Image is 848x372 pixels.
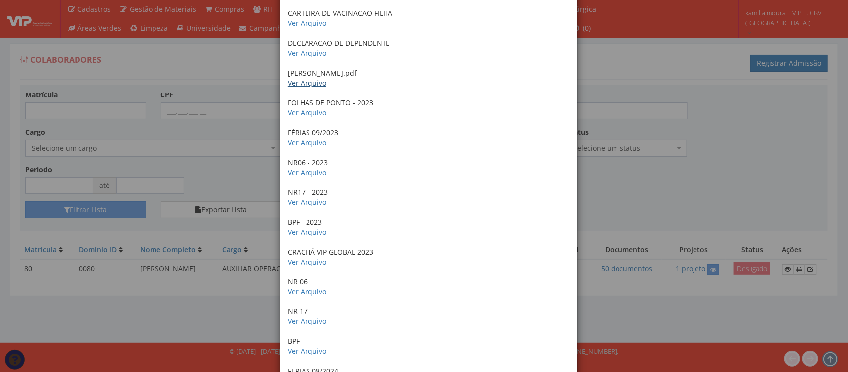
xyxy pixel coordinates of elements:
a: Ver Arquivo [288,257,326,267]
a: Ver Arquivo [288,287,326,296]
a: Ver Arquivo [288,48,326,58]
a: Ver Arquivo [288,108,326,117]
p: NR 06 [288,277,570,297]
a: Ver Arquivo [288,168,326,177]
p: [PERSON_NAME].pdf [288,68,570,88]
a: Ver Arquivo [288,197,326,207]
p: BPF [288,336,570,356]
a: Ver Arquivo [288,316,326,326]
p: DECLARACAO DE DEPENDENTE [288,38,570,58]
p: BPF - 2023 [288,217,570,237]
a: Ver Arquivo [288,78,326,88]
p: CRACHÁ VIP GLOBAL 2023 [288,247,570,267]
p: NR 17 [288,306,570,326]
p: NR06 - 2023 [288,158,570,178]
a: Ver Arquivo [288,346,326,356]
a: Ver Arquivo [288,227,326,237]
p: CARTEIRA DE VACINACAO FILHA [288,8,570,28]
p: NR17 - 2023 [288,187,570,207]
a: Ver Arquivo [288,18,326,28]
p: FÉRIAS 09/2023 [288,128,570,148]
p: FOLHAS DE PONTO - 2023 [288,98,570,118]
a: Ver Arquivo [288,138,326,147]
